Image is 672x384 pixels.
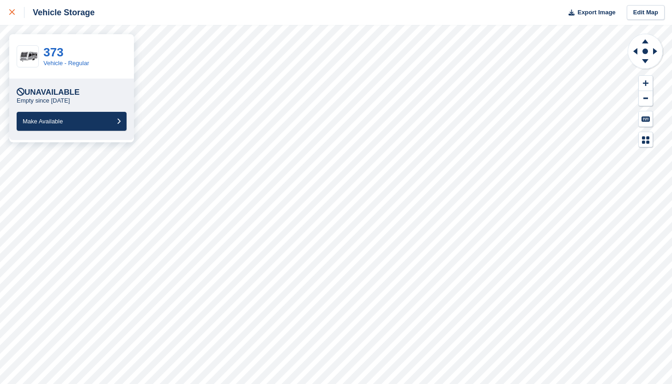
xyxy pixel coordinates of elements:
span: Make Available [23,118,63,125]
a: 373 [43,45,63,59]
button: Make Available [17,112,127,131]
button: Export Image [563,5,616,20]
img: download-removebg-preview.png [17,49,38,64]
button: Zoom Out [639,91,653,106]
button: Zoom In [639,76,653,91]
p: Empty since [DATE] [17,97,70,104]
div: Vehicle Storage [24,7,95,18]
a: Edit Map [627,5,665,20]
span: Export Image [577,8,615,17]
div: Unavailable [17,88,79,97]
button: Keyboard Shortcuts [639,111,653,127]
a: Vehicle - Regular [43,60,89,67]
button: Map Legend [639,132,653,147]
